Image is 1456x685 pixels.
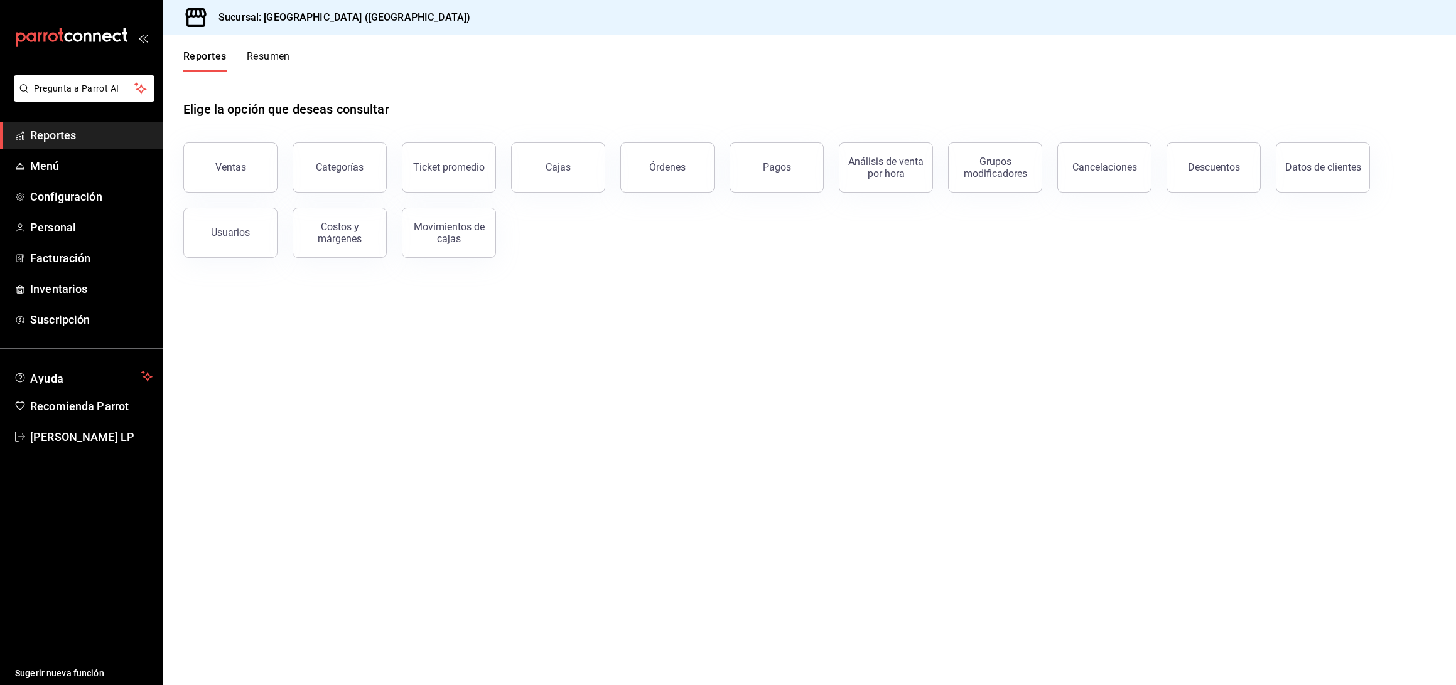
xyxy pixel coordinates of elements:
div: Pagos [763,161,791,173]
div: Análisis de venta por hora [847,156,925,179]
button: Categorías [293,142,387,193]
span: Personal [30,219,153,236]
button: open_drawer_menu [138,33,148,43]
div: navigation tabs [183,50,290,72]
span: Reportes [30,127,153,144]
button: Descuentos [1167,142,1261,193]
span: [PERSON_NAME] LP [30,428,153,445]
div: Órdenes [649,161,686,173]
button: Resumen [247,50,290,72]
h1: Elige la opción que deseas consultar [183,100,389,119]
span: Recomienda Parrot [30,398,153,415]
button: Usuarios [183,208,278,258]
button: Reportes [183,50,227,72]
button: Ventas [183,142,278,193]
button: Pagos [730,142,824,193]
span: Inventarios [30,280,153,297]
span: Menú [30,157,153,174]
h3: Sucursal: [GEOGRAPHIC_DATA] ([GEOGRAPHIC_DATA]) [208,10,470,25]
span: Facturación [30,250,153,267]
button: Ticket promedio [402,142,496,193]
span: Suscripción [30,311,153,328]
div: Ticket promedio [413,161,485,173]
div: Movimientos de cajas [410,221,488,245]
div: Cancelaciones [1072,161,1137,173]
button: Pregunta a Parrot AI [14,75,154,102]
button: Análisis de venta por hora [839,142,933,193]
div: Descuentos [1188,161,1240,173]
div: Grupos modificadores [956,156,1034,179]
button: Grupos modificadores [948,142,1042,193]
div: Costos y márgenes [301,221,379,245]
span: Pregunta a Parrot AI [34,82,135,95]
div: Datos de clientes [1285,161,1361,173]
button: Movimientos de cajas [402,208,496,258]
a: Pregunta a Parrot AI [9,91,154,104]
div: Categorías [316,161,364,173]
button: Costos y márgenes [293,208,387,258]
span: Ayuda [30,369,136,384]
div: Cajas [546,160,571,175]
span: Configuración [30,188,153,205]
a: Cajas [511,142,605,193]
span: Sugerir nueva función [15,667,153,680]
button: Datos de clientes [1276,142,1370,193]
div: Ventas [215,161,246,173]
div: Usuarios [211,226,250,238]
button: Órdenes [620,142,715,193]
button: Cancelaciones [1057,142,1151,193]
